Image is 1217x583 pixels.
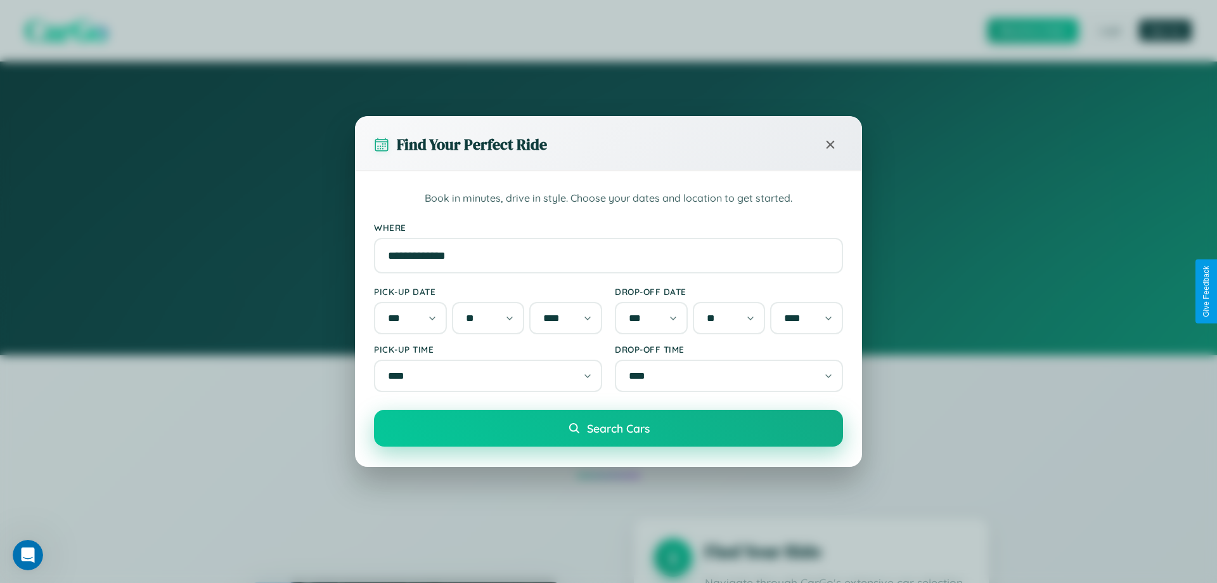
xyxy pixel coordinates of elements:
h3: Find Your Perfect Ride [397,134,547,155]
label: Where [374,222,843,233]
span: Search Cars [587,421,650,435]
label: Pick-up Date [374,286,602,297]
label: Drop-off Time [615,344,843,355]
label: Drop-off Date [615,286,843,297]
p: Book in minutes, drive in style. Choose your dates and location to get started. [374,190,843,207]
label: Pick-up Time [374,344,602,355]
button: Search Cars [374,410,843,447]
